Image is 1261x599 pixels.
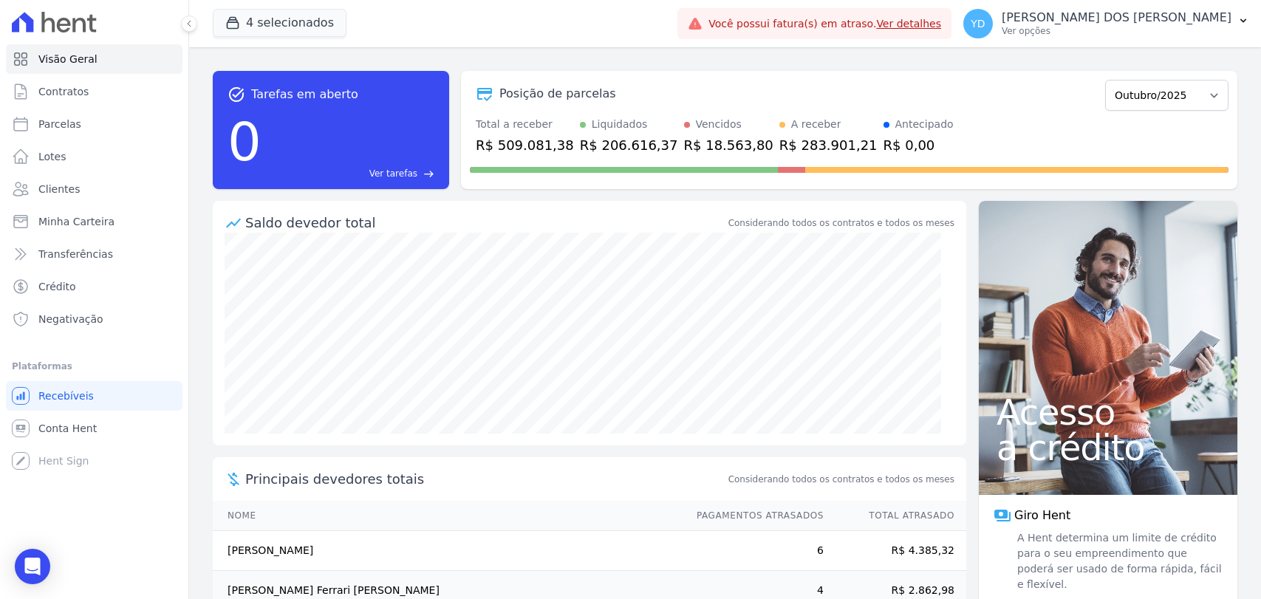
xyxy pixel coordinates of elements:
[6,381,182,411] a: Recebíveis
[6,44,182,74] a: Visão Geral
[971,18,985,29] span: YD
[267,167,434,180] a: Ver tarefas east
[6,272,182,301] a: Crédito
[251,86,358,103] span: Tarefas em aberto
[245,213,725,233] div: Saldo devedor total
[38,279,76,294] span: Crédito
[592,117,648,132] div: Liquidados
[369,167,417,180] span: Ver tarefas
[728,216,954,230] div: Considerando todos os contratos e todos os meses
[824,501,966,531] th: Total Atrasado
[476,117,574,132] div: Total a receber
[228,103,262,180] div: 0
[423,168,434,179] span: east
[38,117,81,131] span: Parcelas
[6,414,182,443] a: Conta Hent
[779,135,878,155] div: R$ 283.901,21
[476,135,574,155] div: R$ 509.081,38
[38,389,94,403] span: Recebíveis
[38,84,89,99] span: Contratos
[38,182,80,196] span: Clientes
[38,247,113,261] span: Transferências
[696,117,742,132] div: Vencidos
[38,214,115,229] span: Minha Carteira
[1002,25,1231,37] p: Ver opções
[38,52,98,66] span: Visão Geral
[683,501,824,531] th: Pagamentos Atrasados
[6,77,182,106] a: Contratos
[1014,530,1223,592] span: A Hent determina um limite de crédito para o seu empreendimento que poderá ser usado de forma ráp...
[15,549,50,584] div: Open Intercom Messenger
[728,473,954,486] span: Considerando todos os contratos e todos os meses
[824,531,966,571] td: R$ 4.385,32
[6,142,182,171] a: Lotes
[38,312,103,326] span: Negativação
[683,531,824,571] td: 6
[580,135,678,155] div: R$ 206.616,37
[6,239,182,269] a: Transferências
[997,430,1220,465] span: a crédito
[12,357,177,375] div: Plataformas
[6,109,182,139] a: Parcelas
[1002,10,1231,25] p: [PERSON_NAME] DOS [PERSON_NAME]
[895,117,954,132] div: Antecipado
[684,135,773,155] div: R$ 18.563,80
[213,9,346,37] button: 4 selecionados
[997,394,1220,430] span: Acesso
[791,117,841,132] div: A receber
[951,3,1261,44] button: YD [PERSON_NAME] DOS [PERSON_NAME] Ver opções
[876,18,941,30] a: Ver detalhes
[38,421,97,436] span: Conta Hent
[6,174,182,204] a: Clientes
[6,304,182,334] a: Negativação
[213,531,683,571] td: [PERSON_NAME]
[499,85,616,103] div: Posição de parcelas
[884,135,954,155] div: R$ 0,00
[245,469,725,489] span: Principais devedores totais
[708,16,941,32] span: Você possui fatura(s) em atraso.
[6,207,182,236] a: Minha Carteira
[213,501,683,531] th: Nome
[1014,507,1070,524] span: Giro Hent
[38,149,66,164] span: Lotes
[228,86,245,103] span: task_alt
